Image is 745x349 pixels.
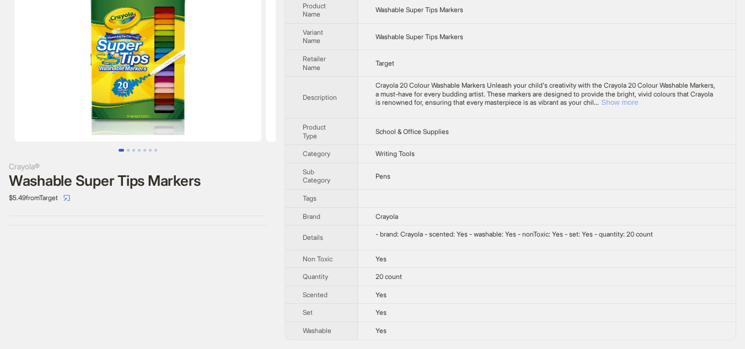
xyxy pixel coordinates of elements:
[376,59,394,67] span: Target
[303,212,320,221] span: Brand
[303,168,330,185] span: Sub Category
[303,272,328,281] span: Quantity
[376,6,463,14] span: Washable Super Tips Markers
[376,33,463,41] span: Washable Super Tips Markers
[303,194,317,202] span: Tags
[376,81,715,106] span: Crayola 20 Colour Washable Markers Unleash your child's creativity with the Crayola 20 Colour Was...
[9,173,267,189] div: Washable Super Tips Markers
[303,93,337,101] span: Description
[376,272,402,281] span: 20 count
[119,149,124,152] button: Go to slide 1
[149,149,152,152] button: Go to slide 6
[303,308,313,316] span: Set
[303,149,330,158] span: Category
[376,172,390,180] span: Pens
[376,308,387,316] span: Yes
[376,149,415,158] span: Writing Tools
[376,212,398,221] span: Crayola
[303,291,328,299] span: Scented
[9,189,267,207] div: $5.49 from Target
[303,2,326,19] span: Product Name
[138,149,141,152] button: Go to slide 4
[303,28,323,45] span: Variant Name
[132,149,135,152] button: Go to slide 3
[9,160,267,173] div: Crayola®
[376,326,387,335] span: Yes
[143,149,146,152] button: Go to slide 5
[376,81,718,107] div: Crayola 20 Colour Washable Markers Unleash your child's creativity with the Crayola 20 Colour Was...
[303,255,333,263] span: Non Toxic
[303,233,323,241] span: Details
[594,98,599,106] span: ...
[376,255,387,263] span: Yes
[303,55,326,72] span: Retailer Name
[127,149,130,152] button: Go to slide 2
[376,230,718,239] div: - brand: Crayola - scented: Yes - washable: Yes - nonToxic: Yes - set: Yes - quantity: 20 count
[303,326,331,335] span: Washable
[303,123,326,140] span: Product Type
[376,291,387,299] span: Yes
[63,195,70,201] span: select
[376,127,449,136] span: School & Office Supplies
[601,98,638,106] button: Expand
[154,149,157,152] button: Go to slide 7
